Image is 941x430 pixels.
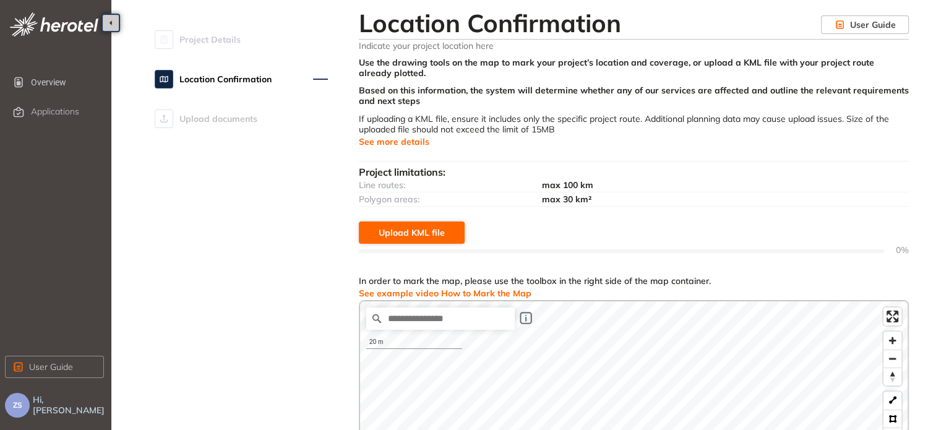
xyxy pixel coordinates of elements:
span: Polygon areas: [359,194,419,205]
button: Zoom in [883,332,901,350]
button: See example video How to Mark the Map [359,286,531,300]
span: max 100 km [542,179,593,191]
button: User Guide [821,15,909,34]
span: ZS [13,401,22,410]
span: Upload KML file [379,226,445,239]
div: 20 m [366,336,462,349]
span: Upload documents [179,106,257,131]
div: Use the drawing tools on the map to mark your project’s location and coverage, or upload a KML fi... [359,58,909,86]
button: User Guide [5,356,104,378]
button: Upload KML file [359,221,465,244]
div: If uploading a KML file, ensure it includes only the specific project route. Additional planning ... [359,114,909,156]
button: LineString tool (l) [883,392,901,410]
span: Reset bearing to north [883,368,901,385]
button: Enter fullscreen [883,307,901,325]
div: Project limitations: [359,166,909,178]
span: max 30 km² [542,194,591,205]
button: See more details [359,135,429,148]
span: Indicate your project location here [359,40,909,51]
button: Polygon tool (p) [883,410,901,428]
span: Applications [31,106,79,117]
button: Zoom out [883,350,901,368]
div: Based on this information, the system will determine whether any of our services are affected and... [359,85,909,114]
div: In order to mark the map, please use the toolbox in the right side of the map container. [359,276,711,300]
span: Line routes: [359,179,405,191]
span: Location Confirmation [179,67,272,92]
span: User Guide [850,18,896,32]
span: Project Details [179,27,241,52]
h2: Location Confirmation [359,8,821,38]
button: ZS [5,393,30,418]
span: User Guide [29,360,73,374]
span: Overview [31,70,101,95]
input: Search place... [366,307,515,330]
span: 0% [884,245,909,256]
button: Reset bearing to north [883,368,901,385]
span: Hi, [PERSON_NAME] [33,395,106,416]
img: logo [10,12,98,37]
